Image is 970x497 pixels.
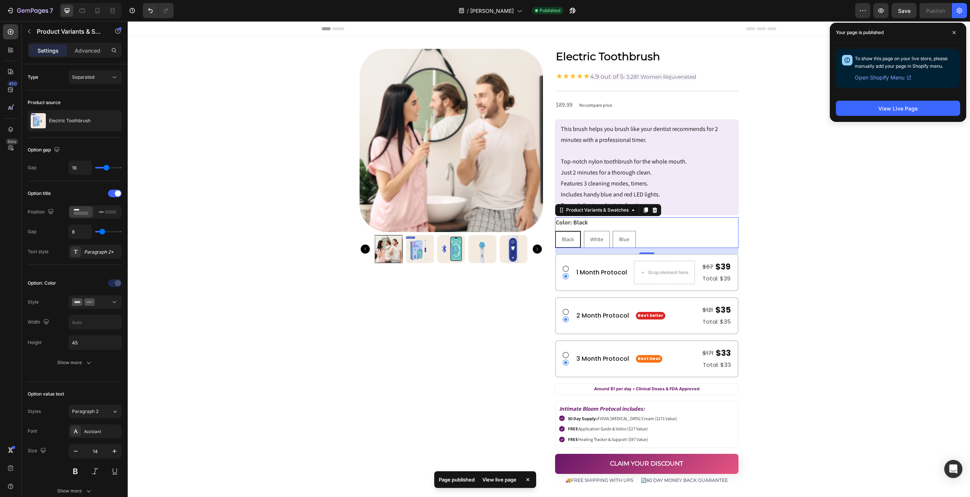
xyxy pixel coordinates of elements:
[69,405,122,418] button: Paragraph 2
[37,27,101,36] p: Product Variants & Swatches
[448,333,502,343] h2: 3 Month Protocol
[448,290,502,299] h2: 2 Month Protocol
[28,207,55,217] div: Position
[28,74,38,81] div: Type
[926,7,945,15] div: Publish
[143,3,174,18] div: Undo/Redo
[50,6,53,15] p: 7
[855,56,948,69] span: To show this page on your live store, please manually add your page in Shopify menu.
[28,339,42,346] div: Height
[463,215,476,221] span: White
[49,118,91,123] p: Electric Toothbrush
[467,7,469,15] span: /
[28,408,41,415] div: Styles
[6,139,18,145] div: Beta
[72,74,94,80] span: Separated
[491,215,502,221] span: Blue
[510,334,533,341] p: Best Deal
[69,70,122,84] button: Separated
[521,248,561,254] div: Drop element here
[944,460,962,478] div: Open Intercom Messenger
[855,73,904,82] span: Open Shopify Menu
[439,476,475,483] p: Page published
[28,428,37,435] div: Font
[3,3,56,18] button: 7
[588,241,603,250] p: $39
[437,185,502,192] div: Product Variants & Swatches
[69,225,92,238] input: Auto
[427,433,611,453] button: <p>CLAIM YOUR DISCOUNT</p>
[496,52,568,59] span: • 3,281 Women Rejuvenated
[57,359,92,366] div: Show more
[836,101,960,116] button: View Live Page
[878,104,918,112] div: View Live Page
[28,446,48,456] div: Size
[440,415,451,421] strong: FREE
[544,295,603,305] p: Total: $35
[427,78,446,90] div: $89.99
[427,196,461,207] legend: Color: Black
[574,252,603,262] p: Total: $39
[440,393,549,402] p: of VIVIA [MEDICAL_DATA] Cream ($171 Value)
[28,228,36,235] div: Gap
[462,52,496,59] span: 4.9 out of 5
[233,223,242,232] button: Carousel Back Arrow
[510,291,536,298] p: Best Seller
[38,47,59,55] p: Settings
[75,47,100,55] p: Advanced
[428,50,462,59] span: ★★★★★
[434,215,446,221] span: Black
[69,315,121,329] input: Auto
[28,280,56,287] div: Option: Color
[513,455,600,463] p: 🔄
[588,327,603,337] p: $33
[448,247,500,256] h2: 1 Month Protocol
[898,8,911,14] span: Save
[836,29,884,36] p: Your page is published
[432,384,517,391] strong: Intimate Bloom Protocol includes:
[892,3,917,18] button: Save
[72,408,99,415] span: Paragraph 2
[440,405,520,410] span: Application Guide & Video ($27 Value)
[478,474,521,485] div: View live page
[575,328,586,336] s: $171
[28,248,48,255] div: Text style
[482,437,555,448] p: CLAIM YOUR DISCOUNT
[452,82,485,86] p: No compare price
[69,336,121,349] input: Auto
[84,249,120,256] div: Paragraph 2*
[28,190,51,197] div: Option title
[575,285,585,293] s: $121
[28,299,39,305] div: Style
[440,394,468,400] strong: 90 Day Supply
[443,456,505,462] strong: FREE SHIPPING WITH UPS
[541,338,603,349] p: Total: $33
[84,428,120,435] div: Assistant
[28,356,122,369] button: Show more
[28,391,64,397] div: Option value text
[7,81,18,87] div: 450
[470,7,514,15] span: [PERSON_NAME]
[575,241,585,249] s: $67
[431,363,607,372] h2: Around $1 per day • Clinical Doses & FDA Approved
[69,161,92,174] input: Auto
[540,7,560,14] span: Published
[57,487,92,495] div: Show more
[519,456,600,462] strong: 60 DAY MONEY BACK GUARANTEE
[588,284,603,293] p: $35
[433,104,590,188] span: This brush helps you brush like your dentist recommends for 2 minutes with a professional timer. ...
[438,455,505,463] p: 🚚
[31,113,46,128] img: product feature img
[440,415,521,421] span: Healing Tracker & Support ($97 Value)
[920,3,951,18] button: Publish
[427,28,611,43] h2: Electric Toothbrush
[28,99,61,106] div: Product source
[28,164,36,171] div: Gap
[128,21,970,497] iframe: To enrich screen reader interactions, please activate Accessibility in Grammarly extension settings
[405,223,414,232] button: Carousel Next Arrow
[28,145,61,155] div: Option gap
[440,405,451,410] strong: FREE
[28,317,51,327] div: Width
